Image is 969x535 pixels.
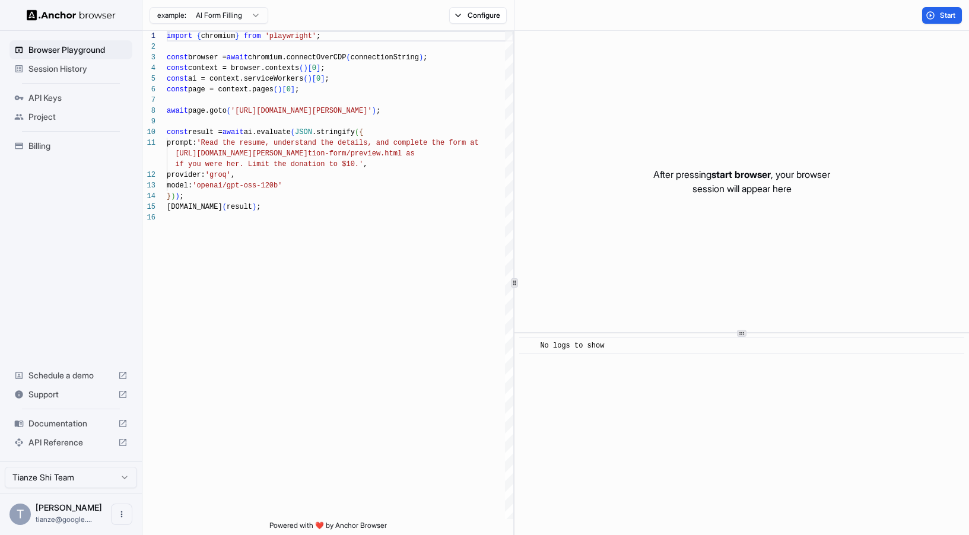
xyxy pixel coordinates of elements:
span: API Keys [28,92,128,104]
span: Powered with ❤️ by Anchor Browser [269,521,387,535]
span: result [227,203,252,211]
span: lete the form at [410,139,478,147]
div: API Keys [9,88,132,107]
span: '[URL][DOMAIN_NAME][PERSON_NAME]' [231,107,372,115]
span: 'groq' [205,171,231,179]
span: ( [227,107,231,115]
span: const [167,85,188,94]
div: 6 [142,84,155,95]
span: const [167,75,188,83]
div: 5 [142,74,155,84]
span: ] [316,64,320,72]
span: [DOMAIN_NAME] [167,203,223,211]
span: chromium.connectOverCDP [248,53,347,62]
p: After pressing , your browser session will appear here [653,167,830,196]
div: API Reference [9,433,132,452]
span: ; [256,203,260,211]
div: Schedule a demo [9,366,132,385]
span: ) [252,203,256,211]
div: 1 [142,31,155,42]
span: result = [188,128,223,136]
span: ; [376,107,380,115]
span: from [244,32,261,40]
span: Support [28,388,113,400]
span: ; [325,75,329,83]
button: Open menu [111,504,132,525]
span: example: [157,11,186,20]
span: import [167,32,192,40]
div: 4 [142,63,155,74]
span: ; [316,32,320,40]
span: Session History [28,63,128,75]
div: Documentation [9,414,132,433]
div: Support [9,385,132,404]
span: 0 [312,64,316,72]
span: ai = context.serviceWorkers [188,75,303,83]
span: 0 [287,85,291,94]
span: ] [320,75,325,83]
div: Browser Playground [9,40,132,59]
span: Billing [28,140,128,152]
div: 3 [142,52,155,63]
button: Configure [449,7,507,24]
span: JSON [295,128,312,136]
div: 2 [142,42,155,52]
div: T [9,504,31,525]
span: connectionString [351,53,419,62]
span: Schedule a demo [28,370,113,381]
div: 10 [142,127,155,138]
span: tianze@google.com [36,515,92,524]
span: } [167,192,171,200]
span: 0 [316,75,320,83]
span: ( [291,128,295,136]
span: [ [308,64,312,72]
div: 14 [142,191,155,202]
span: 'openai/gpt-oss-120b' [192,181,282,190]
span: ) [419,53,423,62]
span: browser = [188,53,227,62]
span: ) [278,85,282,94]
span: ; [180,192,184,200]
span: ) [372,107,376,115]
span: API Reference [28,437,113,448]
span: { [359,128,363,136]
span: Project [28,111,128,123]
span: ​ [525,340,531,352]
div: 9 [142,116,155,127]
span: No logs to show [540,342,604,350]
span: chromium [201,32,236,40]
span: { [196,32,201,40]
span: page = context.pages [188,85,274,94]
button: Start [922,7,962,24]
div: Project [9,107,132,126]
span: ( [299,64,303,72]
span: tion-form/preview.html as [308,149,415,158]
span: await [167,107,188,115]
span: model: [167,181,192,190]
span: await [227,53,248,62]
span: Tianze Shi [36,502,102,512]
span: , [363,160,367,168]
div: 11 [142,138,155,148]
span: ( [355,128,359,136]
span: ( [274,85,278,94]
span: const [167,53,188,62]
span: 'Read the resume, understand the details, and comp [196,139,410,147]
span: ( [223,203,227,211]
span: start browser [711,168,771,180]
span: ai.evaluate [244,128,291,136]
span: Browser Playground [28,44,128,56]
div: 7 [142,95,155,106]
span: [URL][DOMAIN_NAME][PERSON_NAME] [175,149,307,158]
span: 'playwright' [265,32,316,40]
span: ; [295,85,299,94]
span: context = browser.contexts [188,64,299,72]
span: ; [320,64,325,72]
span: ) [303,64,307,72]
span: [ [312,75,316,83]
span: ; [423,53,427,62]
span: ( [303,75,307,83]
div: 15 [142,202,155,212]
span: ( [346,53,350,62]
div: 13 [142,180,155,191]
